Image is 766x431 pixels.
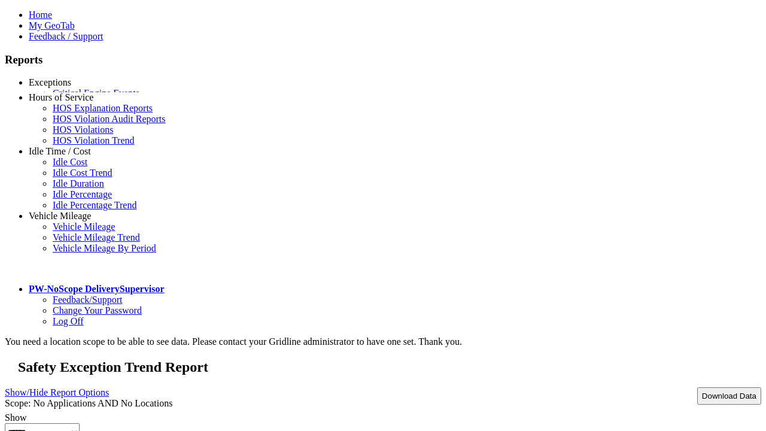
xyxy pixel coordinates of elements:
a: Log Off [53,316,84,326]
button: Download Data [697,387,761,405]
a: Idle Duration [53,178,104,189]
a: Critical Engine Events [53,88,139,98]
h2: Safety Exception Trend Report [18,359,761,375]
a: PW-NoScope DeliverySupervisor [29,284,164,294]
a: Vehicle Mileage By Period [53,243,156,253]
a: Idle Cost Trend [53,168,113,178]
a: Home [29,10,52,20]
div: You need a location scope to be able to see data. Please contact your Gridline administrator to h... [5,336,761,347]
a: HOS Violation Audit Reports [53,114,166,124]
a: Idle Percentage [53,189,112,199]
a: Vehicle Mileage [29,211,91,221]
a: Feedback/Support [53,295,122,305]
a: HOS Violations [53,125,113,135]
a: Vehicle Mileage Trend [53,232,140,242]
a: Hours of Service [29,92,93,102]
a: Change Your Password [53,305,142,315]
a: Idle Cost [53,157,87,167]
a: Show/Hide Report Options [5,384,109,400]
a: My GeoTab [29,20,75,31]
a: Vehicle Mileage [53,221,115,232]
a: HOS Violation Trend [53,135,135,145]
h3: Reports [5,53,761,66]
span: Scope: No Applications AND No Locations [5,398,172,408]
a: Feedback / Support [29,31,103,41]
a: Idle Percentage Trend [53,200,136,210]
a: HOS Explanation Reports [53,103,153,113]
a: Exceptions [29,77,71,87]
label: Show [5,412,26,423]
a: Idle Time / Cost [29,146,91,156]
